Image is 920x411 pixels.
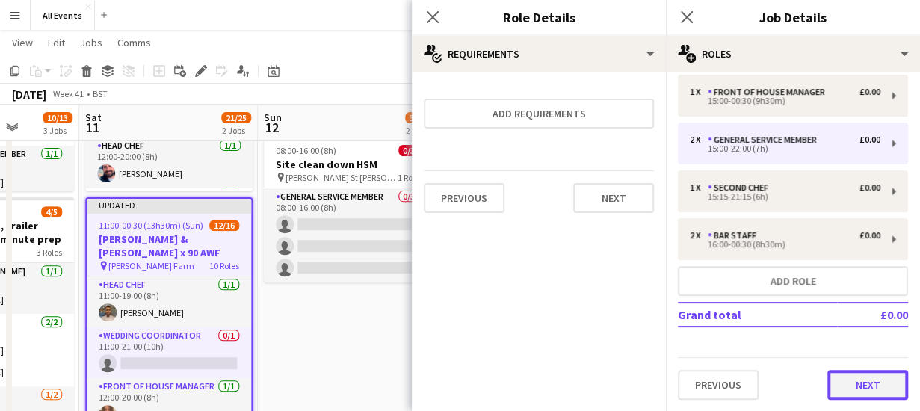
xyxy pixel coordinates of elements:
[80,36,102,49] span: Jobs
[99,220,203,231] span: 11:00-00:30 (13h30m) (Sun)
[37,247,62,258] span: 3 Roles
[48,36,65,49] span: Edit
[262,119,282,136] span: 12
[690,230,708,241] div: 2 x
[690,241,880,248] div: 16:00-00:30 (8h30m)
[412,36,666,72] div: Requirements
[222,125,250,136] div: 2 Jobs
[41,206,62,217] span: 4/5
[406,125,429,136] div: 2 Jobs
[221,112,251,123] span: 21/25
[12,36,33,49] span: View
[31,1,95,30] button: All Events
[690,145,880,152] div: 15:00-22:00 (7h)
[837,303,908,327] td: £0.00
[412,7,666,27] h3: Role Details
[209,220,239,231] span: 12/16
[87,199,251,211] div: Updated
[405,112,426,123] span: 3/6
[859,135,880,145] div: £0.00
[49,88,87,99] span: Week 41
[690,135,708,145] div: 2 x
[87,327,251,378] app-card-role: Wedding Coordinator0/111:00-21:00 (10h)
[117,36,151,49] span: Comms
[43,125,72,136] div: 3 Jobs
[276,145,336,156] span: 08:00-16:00 (8h)
[398,145,419,156] span: 0/3
[93,88,108,99] div: BST
[424,183,504,213] button: Previous
[678,370,759,400] button: Previous
[285,172,398,183] span: [PERSON_NAME] St [PERSON_NAME]
[108,260,194,271] span: [PERSON_NAME] Farm
[83,119,102,136] span: 11
[708,135,823,145] div: General service member
[42,33,71,52] a: Edit
[87,276,251,327] app-card-role: Head Chef1/111:00-19:00 (8h)[PERSON_NAME]
[708,230,762,241] div: Bar Staff
[264,188,431,282] app-card-role: General service member0/308:00-16:00 (8h)
[85,188,253,239] app-card-role: Second Chef1/1
[85,137,253,188] app-card-role: Head Chef1/112:00-20:00 (8h)[PERSON_NAME]
[264,136,431,282] app-job-card: 08:00-16:00 (8h)0/3Site clean down HSM [PERSON_NAME] St [PERSON_NAME]1 RoleGeneral service member...
[111,33,157,52] a: Comms
[678,266,908,296] button: Add role
[678,303,837,327] td: Grand total
[43,112,72,123] span: 10/13
[666,7,920,27] h3: Job Details
[690,97,880,105] div: 15:00-00:30 (9h30m)
[74,33,108,52] a: Jobs
[708,182,774,193] div: Second Chef
[424,99,654,129] button: Add requirements
[264,158,431,171] h3: Site clean down HSM
[690,87,708,97] div: 1 x
[264,111,282,124] span: Sun
[690,193,880,200] div: 15:15-21:15 (6h)
[859,87,880,97] div: £0.00
[573,183,654,213] button: Next
[666,36,920,72] div: Roles
[859,230,880,241] div: £0.00
[827,370,908,400] button: Next
[398,172,419,183] span: 1 Role
[859,182,880,193] div: £0.00
[87,232,251,259] h3: [PERSON_NAME] & [PERSON_NAME] x 90 AWF
[708,87,831,97] div: Front of House Manager
[209,260,239,271] span: 10 Roles
[6,33,39,52] a: View
[85,111,102,124] span: Sat
[12,87,46,102] div: [DATE]
[690,182,708,193] div: 1 x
